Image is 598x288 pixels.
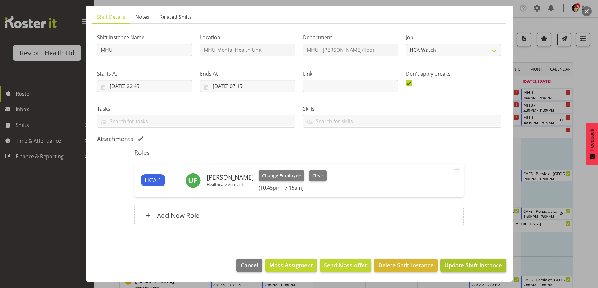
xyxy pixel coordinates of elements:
span: Shift Details [97,13,125,21]
label: Shift Instance Name [97,34,192,41]
span: Clear [312,172,323,179]
span: Mass Assigment [269,261,313,269]
button: Mass Assigment [265,259,317,272]
button: Update Shift Instance [440,259,506,272]
span: Notes [135,13,149,21]
h5: Attachments [97,135,133,143]
span: Update Shift Instance [444,261,502,269]
button: Send Mass offer [320,259,371,272]
label: Job [406,34,501,41]
label: Department [303,34,398,41]
span: Delete Shift Instance [378,261,434,269]
button: Cancel [236,259,262,272]
h6: Add New Role [157,211,200,219]
span: Feedback [589,129,595,151]
label: Don't apply breaks [406,70,501,77]
span: HCA 1 [145,176,162,185]
img: uliuli-fruean10085.jpg [186,173,201,188]
h5: Roles [134,149,464,156]
button: Delete Shift Instance [374,259,438,272]
input: Search for tasks [97,116,295,126]
label: Tasks [97,105,295,113]
button: Feedback - Show survey [586,123,598,165]
h6: [PERSON_NAME] [207,174,254,181]
input: Shift Instance Name [97,44,192,56]
span: Related Shifts [159,13,192,21]
input: Click to select... [200,80,295,92]
span: Send Mass offer [324,261,367,269]
input: Click to select... [97,80,192,92]
button: Clear [309,170,327,181]
label: Location [200,34,295,41]
button: Change Employee [259,170,304,181]
label: Starts At [97,70,192,77]
label: Skills [303,105,501,113]
h6: (10:45pm - 7:15am) [259,185,326,191]
input: Search for skills [303,116,501,126]
span: Change Employee [262,172,301,179]
label: Link [303,70,398,77]
label: Ends At [200,70,295,77]
p: Healthcare Associate [207,182,254,187]
span: Cancel [241,261,258,269]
